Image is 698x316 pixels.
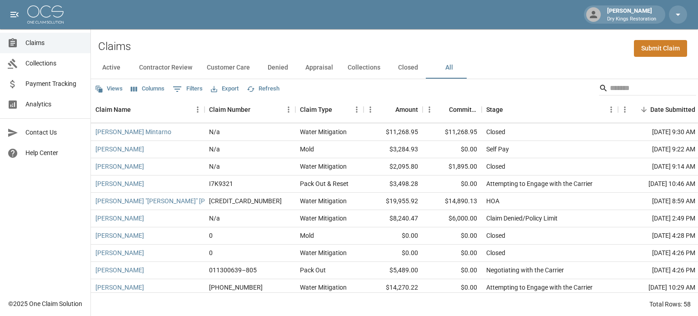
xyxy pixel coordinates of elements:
[423,97,482,122] div: Committed Amount
[300,162,347,171] div: Water Mitigation
[91,57,698,79] div: dynamic tabs
[300,248,347,257] div: Water Mitigation
[300,214,347,223] div: Water Mitigation
[95,127,171,136] a: [PERSON_NAME] Mintarno
[332,103,345,116] button: Sort
[95,231,144,240] a: [PERSON_NAME]
[250,103,263,116] button: Sort
[300,231,314,240] div: Mold
[209,82,241,96] button: Export
[91,57,132,79] button: Active
[129,82,167,96] button: Select columns
[364,262,423,279] div: $5,489.00
[8,299,82,308] div: © 2025 One Claim Solution
[383,103,395,116] button: Sort
[486,127,505,136] div: Closed
[364,193,423,210] div: $19,955.92
[603,6,660,23] div: [PERSON_NAME]
[98,40,131,53] h2: Claims
[209,179,233,188] div: I7K9321
[95,196,248,206] a: [PERSON_NAME] "[PERSON_NAME]" [PERSON_NAME]
[95,283,144,292] a: [PERSON_NAME]
[91,97,204,122] div: Claim Name
[423,279,482,296] div: $0.00
[486,231,505,240] div: Closed
[423,245,482,262] div: $0.00
[5,5,24,24] button: open drawer
[634,40,687,57] a: Submit Claim
[25,79,83,89] span: Payment Tracking
[364,124,423,141] div: $11,268.95
[364,141,423,158] div: $3,284.93
[209,214,220,223] div: N/a
[25,128,83,137] span: Contact Us
[300,127,347,136] div: Water Mitigation
[340,57,388,79] button: Collections
[364,279,423,296] div: $14,270.22
[503,103,516,116] button: Sort
[25,100,83,109] span: Analytics
[25,148,83,158] span: Help Center
[209,231,213,240] div: 0
[650,97,695,122] div: Date Submitted
[364,227,423,245] div: $0.00
[436,103,449,116] button: Sort
[364,210,423,227] div: $8,240.47
[423,210,482,227] div: $6,000.00
[350,103,364,116] button: Menu
[638,103,650,116] button: Sort
[209,196,282,206] div: 5033062247-1-1
[423,141,482,158] div: $0.00
[295,97,364,122] div: Claim Type
[131,103,144,116] button: Sort
[423,227,482,245] div: $0.00
[486,162,505,171] div: Closed
[282,103,295,116] button: Menu
[95,97,131,122] div: Claim Name
[482,97,618,122] div: Stage
[604,103,618,116] button: Menu
[486,145,509,154] div: Self Pay
[486,196,499,206] div: HOA
[209,97,250,122] div: Claim Number
[364,245,423,262] div: $0.00
[429,57,469,79] button: All
[423,176,482,193] div: $0.00
[300,179,349,188] div: Pack Out & Reset
[27,5,64,24] img: ocs-logo-white-transparent.png
[486,179,593,188] div: Attempting to Engage with the Carrier
[423,158,482,176] div: $1,895.00
[486,283,593,292] div: Attempting to Engage with the Carrier
[486,97,503,122] div: Stage
[209,145,220,154] div: N/a
[25,38,83,48] span: Claims
[423,262,482,279] div: $0.00
[244,82,282,96] button: Refresh
[364,158,423,176] div: $2,095.80
[209,127,220,136] div: N/a
[191,103,204,116] button: Menu
[486,266,564,275] div: Negotiating with the Carrier
[599,81,696,97] div: Search
[486,248,505,257] div: Closed
[25,59,83,68] span: Collections
[364,97,423,122] div: Amount
[95,214,144,223] a: [PERSON_NAME]
[607,15,656,23] p: Dry Kings Restoration
[300,283,347,292] div: Water Mitigation
[204,97,295,122] div: Claim Number
[170,82,205,96] button: Show filters
[93,82,125,96] button: Views
[95,179,144,188] a: [PERSON_NAME]
[364,176,423,193] div: $3,498.28
[257,57,298,79] button: Denied
[209,283,263,292] div: 01-008-959086
[209,162,220,171] div: N/a
[388,57,429,79] button: Closed
[300,145,314,154] div: Mold
[95,162,144,171] a: [PERSON_NAME]
[95,248,144,257] a: [PERSON_NAME]
[132,57,199,79] button: Contractor Review
[423,193,482,210] div: $14,890.13
[300,97,332,122] div: Claim Type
